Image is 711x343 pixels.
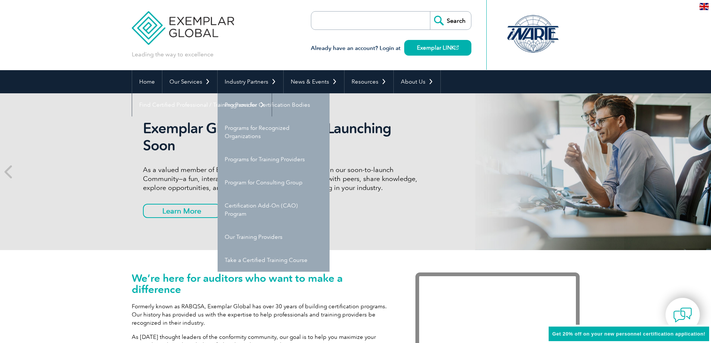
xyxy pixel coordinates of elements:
[218,116,330,148] a: Programs for Recognized Organizations
[218,171,330,194] a: Program for Consulting Group
[699,3,709,10] img: en
[218,148,330,171] a: Programs for Training Providers
[218,225,330,249] a: Our Training Providers
[132,302,393,327] p: Formerly known as RABQSA, Exemplar Global has over 30 years of building certification programs. O...
[218,93,330,116] a: Programs for Certification Bodies
[455,46,459,50] img: open_square.png
[143,120,423,154] h2: Exemplar Global Community Launching Soon
[673,306,692,324] img: contact-chat.png
[552,331,705,337] span: Get 20% off on your new personnel certification application!
[132,93,272,116] a: Find Certified Professional / Training Provider
[430,12,471,29] input: Search
[404,40,471,56] a: Exemplar LINK
[394,70,440,93] a: About Us
[284,70,344,93] a: News & Events
[143,204,221,218] a: Learn More
[218,194,330,225] a: Certification Add-On (CAO) Program
[162,70,217,93] a: Our Services
[132,50,213,59] p: Leading the way to excellence
[132,272,393,295] h1: We’re here for auditors who want to make a difference
[218,249,330,272] a: Take a Certified Training Course
[132,70,162,93] a: Home
[344,70,393,93] a: Resources
[218,70,283,93] a: Industry Partners
[143,165,423,192] p: As a valued member of Exemplar Global, we invite you to join our soon-to-launch Community—a fun, ...
[311,44,471,53] h3: Already have an account? Login at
